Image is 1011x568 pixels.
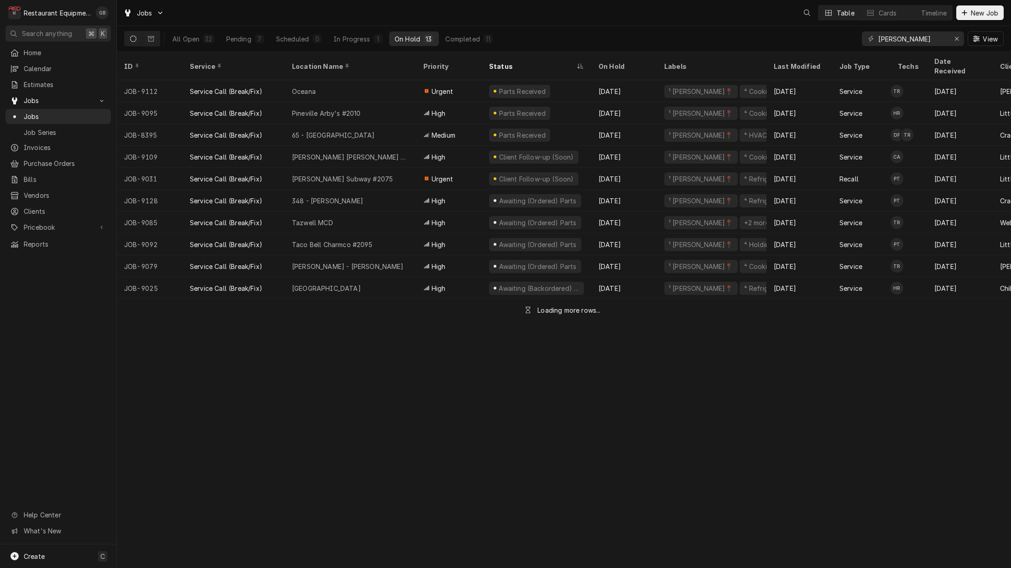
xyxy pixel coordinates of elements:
[172,34,199,44] div: All Open
[5,156,111,171] a: Purchase Orders
[24,207,106,216] span: Clients
[927,124,993,146] div: [DATE]
[927,255,993,277] div: [DATE]
[498,152,574,162] div: Client Follow-up (Soon)
[5,507,111,522] a: Go to Help Center
[24,112,106,121] span: Jobs
[190,108,262,118] div: Service Call (Break/Fix)
[24,48,106,57] span: Home
[949,31,964,46] button: Erase input
[24,553,45,560] span: Create
[485,34,491,44] div: 11
[395,34,420,44] div: On Hold
[432,196,446,206] span: High
[927,190,993,212] div: [DATE]
[668,240,734,249] div: ¹ [PERSON_NAME]📍
[292,174,393,184] div: [PERSON_NAME] Subway #2075
[591,124,657,146] div: [DATE]
[120,5,168,21] a: Go to Jobs
[498,108,547,118] div: Parts Received
[334,34,370,44] div: In Progress
[423,62,473,71] div: Priority
[743,87,786,96] div: ⁴ Cooking 🔥
[5,26,111,41] button: Search anything⌘K
[96,6,109,19] div: GB
[668,130,734,140] div: ¹ [PERSON_NAME]📍
[117,168,182,190] div: JOB-9031
[292,108,361,118] div: Pineville Arby's #2010
[24,239,106,249] span: Reports
[137,8,152,18] span: Jobs
[891,260,903,273] div: TR
[5,109,111,124] a: Jobs
[375,34,381,44] div: 1
[5,204,111,219] a: Clients
[101,29,105,38] span: K
[599,62,648,71] div: On Hold
[498,218,577,227] div: Awaiting (Ordered) Parts
[668,108,734,118] div: ¹ [PERSON_NAME]📍
[837,8,855,18] div: Table
[668,196,734,206] div: ¹ [PERSON_NAME]📍
[891,107,903,119] div: HR
[968,31,1004,46] button: View
[24,526,105,536] span: What's New
[891,194,903,207] div: Paxton Turner's Avatar
[927,233,993,255] div: [DATE]
[891,172,903,185] div: Paxton Turner's Avatar
[537,305,600,315] div: Loading more rows...
[766,102,832,124] div: [DATE]
[591,146,657,168] div: [DATE]
[432,218,446,227] span: High
[498,87,547,96] div: Parts Received
[891,129,903,141] div: DP
[226,34,251,44] div: Pending
[190,196,262,206] div: Service Call (Break/Fix)
[921,8,947,18] div: Timeline
[24,128,106,137] span: Job Series
[891,282,903,294] div: Hunter Ralston's Avatar
[5,61,111,76] a: Calendar
[934,57,984,76] div: Date Received
[117,277,182,299] div: JOB-9025
[766,233,832,255] div: [DATE]
[117,190,182,212] div: JOB-9128
[190,218,262,227] div: Service Call (Break/Fix)
[24,143,106,152] span: Invoices
[668,152,734,162] div: ¹ [PERSON_NAME]📍
[426,34,432,44] div: 13
[96,6,109,19] div: Gary Beaver's Avatar
[668,87,734,96] div: ¹ [PERSON_NAME]📍
[24,222,93,232] span: Pricebook
[498,262,577,271] div: Awaiting (Ordered) Parts
[432,87,453,96] span: Urgent
[969,8,1000,18] span: New Job
[766,212,832,233] div: [DATE]
[891,260,903,273] div: Thomas Ross's Avatar
[668,262,734,271] div: ¹ [PERSON_NAME]📍
[292,62,407,71] div: Location Name
[891,238,903,251] div: PT
[292,284,361,293] div: [GEOGRAPHIC_DATA]
[591,102,657,124] div: [DATE]
[24,80,106,89] span: Estimates
[292,130,375,140] div: 65 - [GEOGRAPHIC_DATA]
[879,8,897,18] div: Cards
[190,62,276,71] div: Service
[190,152,262,162] div: Service Call (Break/Fix)
[24,510,105,520] span: Help Center
[743,262,786,271] div: ⁴ Cooking 🔥
[891,85,903,98] div: TR
[117,146,182,168] div: JOB-9109
[766,124,832,146] div: [DATE]
[190,284,262,293] div: Service Call (Break/Fix)
[901,129,913,141] div: Thomas Ross's Avatar
[774,62,823,71] div: Last Modified
[891,150,903,163] div: CA
[292,87,316,96] div: Oceana
[839,62,883,71] div: Job Type
[839,87,862,96] div: Service
[117,80,182,102] div: JOB-9112
[839,152,862,162] div: Service
[24,8,91,18] div: Restaurant Equipment Diagnostics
